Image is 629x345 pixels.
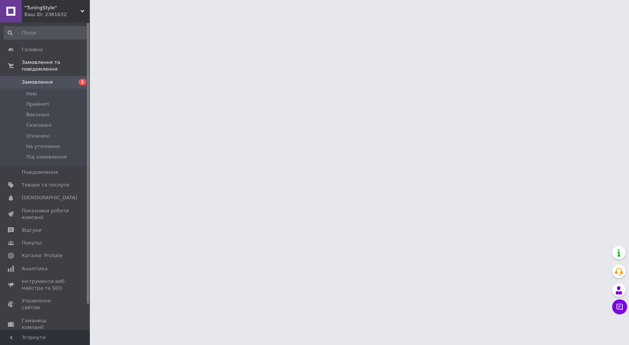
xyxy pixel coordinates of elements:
span: Оплачені [26,133,50,139]
span: "TuningStyle" [24,4,80,11]
span: Замовлення та повідомлення [22,59,90,73]
button: Чат з покупцем [612,299,627,314]
input: Пошук [4,26,88,40]
span: Замовлення [22,79,53,86]
span: Відгуки [22,227,41,234]
span: Інструменти веб-майстра та SEO [22,278,69,292]
span: Головна [22,46,43,53]
span: Управління сайтом [22,298,69,311]
span: Показники роботи компанії [22,207,69,221]
span: Виконані [26,111,49,118]
span: Прийняті [26,101,49,108]
span: Повідомлення [22,169,58,176]
span: Аналітика [22,265,48,272]
span: Гаманець компанії [22,317,69,331]
span: Нові [26,90,37,97]
span: 1 [79,79,86,85]
span: Каталог ProSale [22,252,62,259]
span: Під замовлення [26,154,67,160]
span: [DEMOGRAPHIC_DATA] [22,194,77,201]
span: На уточненні [26,143,60,150]
span: Покупці [22,240,42,246]
div: Ваш ID: 2361632 [24,11,90,18]
span: Скасовані [26,122,52,129]
span: Товари та послуги [22,182,69,188]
